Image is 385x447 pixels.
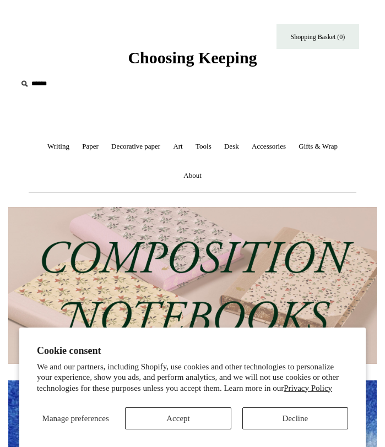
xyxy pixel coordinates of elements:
[293,132,343,161] a: Gifts & Wrap
[190,132,217,161] a: Tools
[128,48,257,67] span: Choosing Keeping
[37,407,114,429] button: Manage preferences
[106,132,166,161] a: Decorative paper
[37,362,348,394] p: We and our partners, including Shopify, use cookies and other technologies to personalize your ex...
[42,414,109,423] span: Manage preferences
[167,132,188,161] a: Art
[128,57,257,65] a: Choosing Keeping
[37,345,348,357] h2: Cookie consent
[284,384,332,393] a: Privacy Policy
[276,24,359,49] a: Shopping Basket (0)
[8,207,377,364] img: 202302 Composition ledgers.jpg__PID:69722ee6-fa44-49dd-a067-31375e5d54ec
[178,161,207,190] a: About
[219,132,245,161] a: Desk
[77,132,104,161] a: Paper
[125,407,231,429] button: Accept
[42,132,75,161] a: Writing
[242,407,348,429] button: Decline
[246,132,291,161] a: Accessories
